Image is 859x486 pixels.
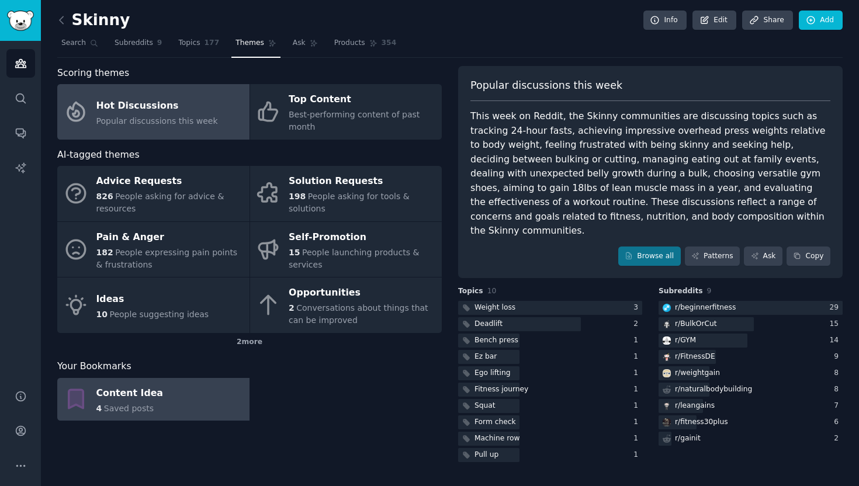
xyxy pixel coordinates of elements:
div: Form check [474,417,516,428]
a: GYMr/GYM14 [659,334,843,348]
a: Advice Requests826People asking for advice & resources [57,166,250,221]
span: Scoring themes [57,66,129,81]
a: Pain & Anger182People expressing pain points & frustrations [57,222,250,277]
div: 2 more [57,333,442,352]
span: Subreddits [659,286,703,297]
span: Topics [458,286,483,297]
div: r/ FitnessDE [675,352,715,362]
img: GYM [663,336,671,345]
a: Hot DiscussionsPopular discussions this week [57,84,250,140]
div: Bench press [474,335,518,346]
div: Squat [474,401,496,411]
span: 354 [382,38,397,48]
a: Patterns [685,247,740,266]
a: Browse all [618,247,681,266]
span: 10 [96,310,108,319]
div: 1 [633,352,642,362]
a: Bench press1 [458,334,642,348]
span: 826 [96,192,113,201]
span: Topics [178,38,200,48]
a: Squat1 [458,399,642,414]
div: 3 [633,303,642,313]
div: r/ gainit [675,433,701,444]
div: r/ naturalbodybuilding [675,384,752,395]
img: fitness30plus [663,418,671,426]
span: People expressing pain points & frustrations [96,248,238,269]
span: 10 [487,287,497,295]
span: Themes [235,38,264,48]
a: weightgainr/weightgain8 [659,366,843,381]
div: Opportunities [289,284,436,303]
div: Advice Requests [96,172,244,191]
span: People asking for advice & resources [96,192,224,213]
div: 8 [834,384,843,395]
div: 14 [829,335,843,346]
span: Saved posts [104,404,154,413]
a: Add [799,11,843,30]
div: Solution Requests [289,172,436,191]
div: Weight loss [474,303,515,313]
a: Fitness journey1 [458,383,642,397]
a: leangainsr/leangains7 [659,399,843,414]
div: 2 [834,433,843,444]
div: r/ beginnerfitness [675,303,736,313]
span: Products [334,38,365,48]
a: Products354 [330,34,400,58]
span: 198 [289,192,306,201]
div: Hot Discussions [96,96,218,115]
div: Top Content [289,91,436,109]
button: Copy [787,247,830,266]
div: 8 [834,368,843,379]
a: Ask [289,34,322,58]
span: Ask [293,38,306,48]
div: r/ weightgain [675,368,720,379]
span: 15 [289,248,300,257]
a: FitnessDEr/FitnessDE9 [659,350,843,364]
span: People suggesting ideas [109,310,209,319]
span: Subreddits [115,38,153,48]
div: Self-Promotion [289,228,436,247]
img: GummySearch logo [7,11,34,31]
div: Ego lifting [474,368,511,379]
div: 1 [633,384,642,395]
a: Form check1 [458,415,642,430]
div: Pain & Anger [96,228,244,247]
a: fitness30plusr/fitness30plus6 [659,415,843,430]
img: FitnessDE [663,353,671,361]
a: Themes [231,34,280,58]
div: r/ BulkOrCut [675,319,717,329]
img: leangains [663,402,671,410]
span: 4 [96,404,102,413]
a: Top ContentBest-performing content of past month [250,84,442,140]
a: Weight loss3 [458,301,642,315]
a: Self-Promotion15People launching products & services [250,222,442,277]
div: This week on Reddit, the Skinny communities are discussing topics such as tracking 24-hour fasts,... [470,109,830,238]
div: 1 [633,368,642,379]
div: Fitness journey [474,384,528,395]
span: 177 [205,38,220,48]
span: AI-tagged themes [57,148,140,162]
span: 9 [707,287,712,295]
span: 2 [289,303,295,313]
span: Popular discussions this week [96,116,218,126]
div: 7 [834,401,843,411]
span: 182 [96,248,113,257]
div: 9 [834,352,843,362]
a: beginnerfitnessr/beginnerfitness29 [659,301,843,315]
a: Opportunities2Conversations about things that can be improved [250,277,442,333]
div: Content Idea [96,384,163,402]
div: Ez bar [474,352,497,362]
a: Machine row1 [458,432,642,446]
img: beginnerfitness [663,304,671,312]
div: 1 [633,417,642,428]
img: weightgain [663,369,671,377]
a: Share [742,11,792,30]
div: 1 [633,401,642,411]
a: Ez bar1 [458,350,642,364]
a: Topics177 [174,34,223,58]
div: Pull up [474,450,498,460]
a: Subreddits9 [110,34,166,58]
span: Best-performing content of past month [289,110,420,131]
div: 29 [829,303,843,313]
a: r/naturalbodybuilding8 [659,383,843,397]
